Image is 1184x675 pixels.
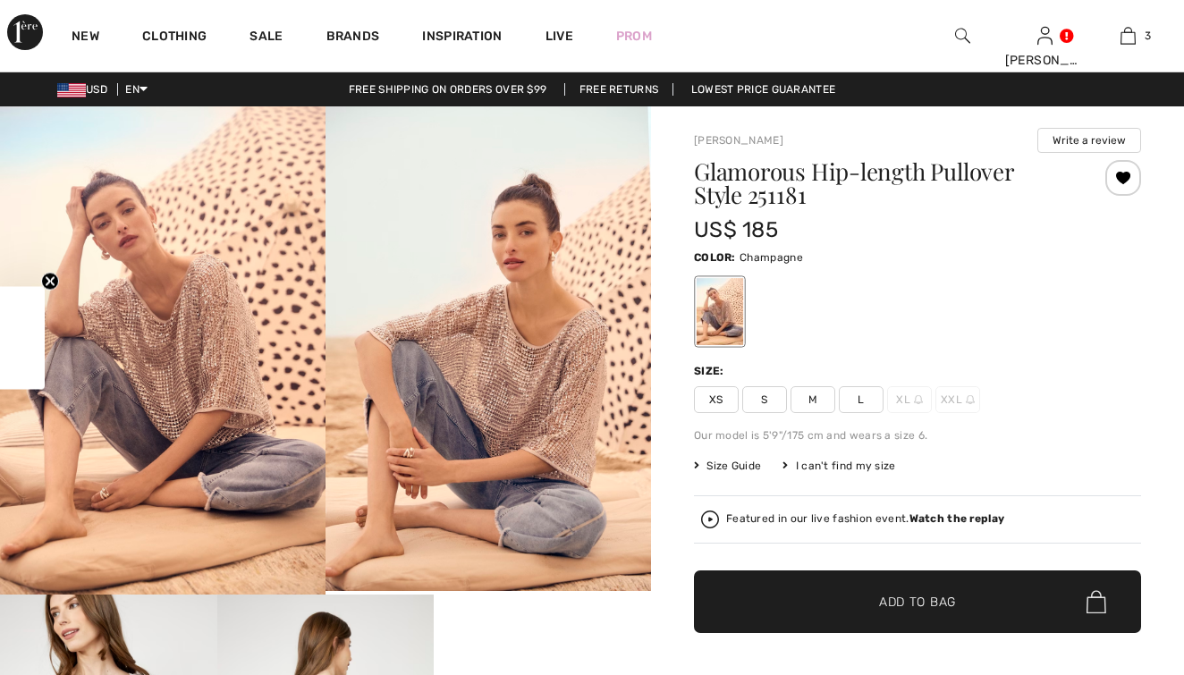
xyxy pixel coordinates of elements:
[57,83,86,97] img: US Dollar
[249,29,283,47] a: Sale
[1087,590,1106,613] img: Bag.svg
[326,29,380,47] a: Brands
[616,27,652,46] a: Prom
[966,395,975,404] img: ring-m.svg
[1005,51,1087,70] div: [PERSON_NAME]
[879,593,956,612] span: Add to Bag
[694,251,736,264] span: Color:
[935,386,980,413] span: XXL
[422,29,502,47] span: Inspiration
[694,386,739,413] span: XS
[1037,128,1141,153] button: Write a review
[887,386,932,413] span: XL
[677,83,850,96] a: Lowest Price Guarantee
[7,14,43,50] img: 1ère Avenue
[1037,27,1053,44] a: Sign In
[1145,28,1151,44] span: 3
[740,251,803,264] span: Champagne
[701,510,719,528] img: Watch the replay
[72,29,99,47] a: New
[694,363,728,379] div: Size:
[142,29,207,47] a: Clothing
[1087,25,1169,46] a: 3
[326,106,651,591] img: Glamorous Hip-Length Pullover Style 251181. 2
[125,83,148,96] span: EN
[791,386,835,413] span: M
[914,395,923,404] img: ring-m.svg
[694,458,761,474] span: Size Guide
[41,272,59,290] button: Close teaser
[1037,25,1053,46] img: My Info
[694,217,778,242] span: US$ 185
[1121,25,1136,46] img: My Bag
[694,160,1067,207] h1: Glamorous Hip-length Pullover Style 251181
[564,83,674,96] a: Free Returns
[694,134,783,147] a: [PERSON_NAME]
[839,386,884,413] span: L
[57,83,114,96] span: USD
[955,25,970,46] img: search the website
[909,512,1005,525] strong: Watch the replay
[726,513,1004,525] div: Featured in our live fashion event.
[545,27,573,46] a: Live
[694,570,1141,633] button: Add to Bag
[694,427,1141,443] div: Our model is 5'9"/175 cm and wears a size 6.
[334,83,562,96] a: Free shipping on orders over $99
[742,386,787,413] span: S
[697,278,743,345] div: Champagne
[782,458,895,474] div: I can't find my size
